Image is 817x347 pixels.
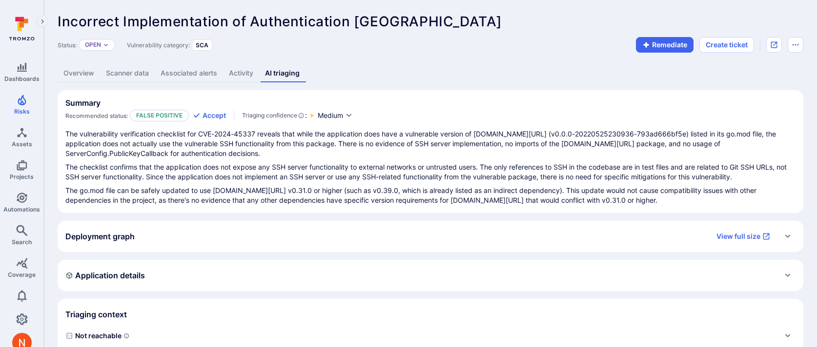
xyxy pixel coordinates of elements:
[155,64,223,82] a: Associated alerts
[58,260,803,291] div: Expand
[65,270,145,280] h2: Application details
[259,64,306,82] a: AI triaging
[699,37,754,53] button: Create ticket
[192,39,212,51] div: SCA
[100,64,155,82] a: Scanner data
[242,111,307,120] div: :
[130,110,189,121] p: False positive
[12,140,32,148] span: Assets
[85,41,101,49] button: Open
[65,309,127,319] h2: Triaging context
[65,186,796,205] p: The go.mod file can be safely updated to use [DOMAIN_NAME][URL] v0.31.0 or higher (such as v0.39....
[65,231,135,241] h2: Deployment graph
[58,13,502,30] span: Incorrect Implementation of Authentication [GEOGRAPHIC_DATA]
[65,112,128,119] span: Recommended status:
[58,41,77,49] span: Status:
[39,18,46,26] i: Expand navigation menu
[14,108,30,115] span: Risks
[12,238,32,246] span: Search
[58,64,100,82] a: Overview
[123,333,129,339] svg: Indicates if a vulnerability code, component, function or a library can actually be reached or in...
[8,271,36,278] span: Coverage
[127,41,190,49] span: Vulnerability category:
[37,16,48,27] button: Expand navigation menu
[103,42,109,48] button: Expand dropdown
[318,111,343,120] span: Medium
[223,64,259,82] a: Activity
[3,206,40,213] span: Automations
[65,98,101,108] h2: Summary
[766,37,782,53] div: Open original issue
[58,64,803,82] div: Vulnerability tabs
[298,111,304,120] svg: AI Triaging Agent self-evaluates the confidence behind recommended status based on the depth and ...
[65,162,796,182] p: The checklist confirms that the application does not expose any SSH server functionality to exter...
[4,75,40,82] span: Dashboards
[193,111,226,120] button: Accept
[65,328,776,344] span: Not reachable
[58,221,803,252] div: Expand
[242,111,297,120] span: Triaging confidence
[636,37,694,53] button: Remediate
[318,111,353,121] button: Medium
[10,173,34,180] span: Projects
[65,129,796,158] p: The vulnerability verification checklist for CVE-2024-45337 reveals that while the application do...
[788,37,803,53] button: Options menu
[711,229,776,244] a: View full size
